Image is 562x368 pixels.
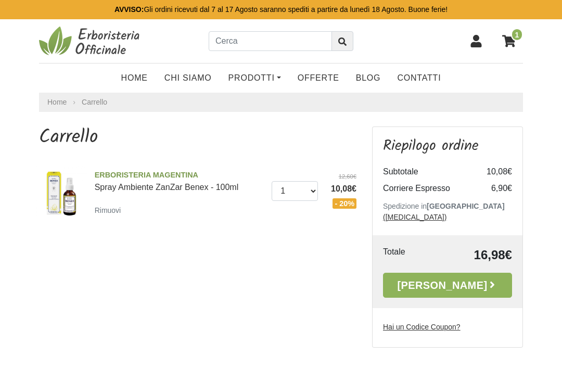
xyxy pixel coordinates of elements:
td: 6,90€ [470,180,512,197]
td: Subtotale [383,163,470,180]
nav: breadcrumb [39,93,523,112]
a: Home [113,68,156,88]
a: Carrello [82,98,107,106]
input: Cerca [209,31,332,51]
b: AVVISO: [114,5,144,14]
h3: Riepilogo ordine [383,137,512,155]
a: [PERSON_NAME] [383,273,512,298]
p: Spedizione in [383,201,512,223]
a: OFFERTE [289,68,348,88]
p: Gli ordini ricevuti dal 7 al 17 Agosto saranno spediti a partire da lunedì 18 Agosto. Buone ferie! [114,4,448,15]
a: ([MEDICAL_DATA]) [383,213,446,221]
td: 16,98€ [430,246,512,264]
small: Rimuovi [95,206,121,214]
span: 10,08€ [326,183,356,195]
span: ERBORISTERIA MAGENTINA [95,170,264,181]
span: - 20% [333,198,356,209]
del: 12,60€ [326,172,356,181]
a: ERBORISTERIA MAGENTINASpray Ambiente ZanZar Benex - 100ml [95,170,264,192]
a: 1 [497,28,523,54]
a: Rimuovi [95,204,125,217]
h1: Carrello [39,126,356,149]
a: Prodotti [220,68,289,88]
span: 1 [511,28,523,41]
u: Hai un Codice Coupon? [383,323,461,331]
img: Erboristeria Officinale [39,26,143,57]
td: 10,08€ [470,163,512,180]
a: Home [47,97,67,108]
a: Blog [348,68,389,88]
label: Hai un Codice Coupon? [383,322,461,333]
a: Chi Siamo [156,68,220,88]
img: Spray Ambiente ZanZar Benex - 100ml [35,166,87,217]
td: Totale [383,246,430,264]
b: [GEOGRAPHIC_DATA] [427,202,505,210]
a: Contatti [389,68,449,88]
td: Corriere Espresso [383,180,470,197]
